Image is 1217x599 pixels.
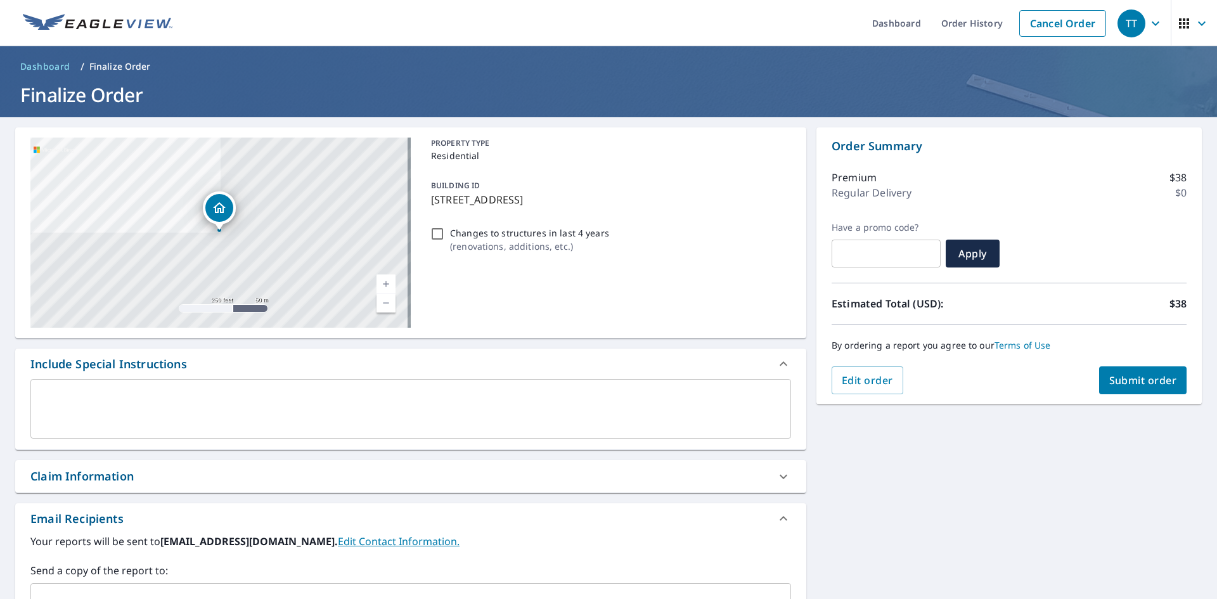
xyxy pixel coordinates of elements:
[431,192,786,207] p: [STREET_ADDRESS]
[30,563,791,578] label: Send a copy of the report to:
[15,460,806,493] div: Claim Information
[160,534,338,548] b: [EMAIL_ADDRESS][DOMAIN_NAME].
[842,373,893,387] span: Edit order
[431,180,480,191] p: BUILDING ID
[1117,10,1145,37] div: TT
[15,56,1202,77] nav: breadcrumb
[80,59,84,74] li: /
[832,222,941,233] label: Have a promo code?
[338,534,460,548] a: EditContactInfo
[832,296,1009,311] p: Estimated Total (USD):
[450,240,609,253] p: ( renovations, additions, etc. )
[1099,366,1187,394] button: Submit order
[203,191,236,231] div: Dropped pin, building 1, Residential property, 151 Blenheim Rd Columbus, OH 43214
[15,503,806,534] div: Email Recipients
[450,226,609,240] p: Changes to structures in last 4 years
[20,60,70,73] span: Dashboard
[15,82,1202,108] h1: Finalize Order
[832,340,1187,351] p: By ordering a report you agree to our
[15,349,806,379] div: Include Special Instructions
[30,534,791,549] label: Your reports will be sent to
[89,60,151,73] p: Finalize Order
[1019,10,1106,37] a: Cancel Order
[377,293,396,312] a: Current Level 17, Zoom Out
[30,468,134,485] div: Claim Information
[377,274,396,293] a: Current Level 17, Zoom In
[956,247,989,261] span: Apply
[15,56,75,77] a: Dashboard
[995,339,1051,351] a: Terms of Use
[1169,170,1187,185] p: $38
[30,356,187,373] div: Include Special Instructions
[431,138,786,149] p: PROPERTY TYPE
[832,170,877,185] p: Premium
[832,185,911,200] p: Regular Delivery
[1175,185,1187,200] p: $0
[946,240,1000,267] button: Apply
[832,366,903,394] button: Edit order
[431,149,786,162] p: Residential
[23,14,172,33] img: EV Logo
[1169,296,1187,311] p: $38
[1109,373,1177,387] span: Submit order
[832,138,1187,155] p: Order Summary
[30,510,124,527] div: Email Recipients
